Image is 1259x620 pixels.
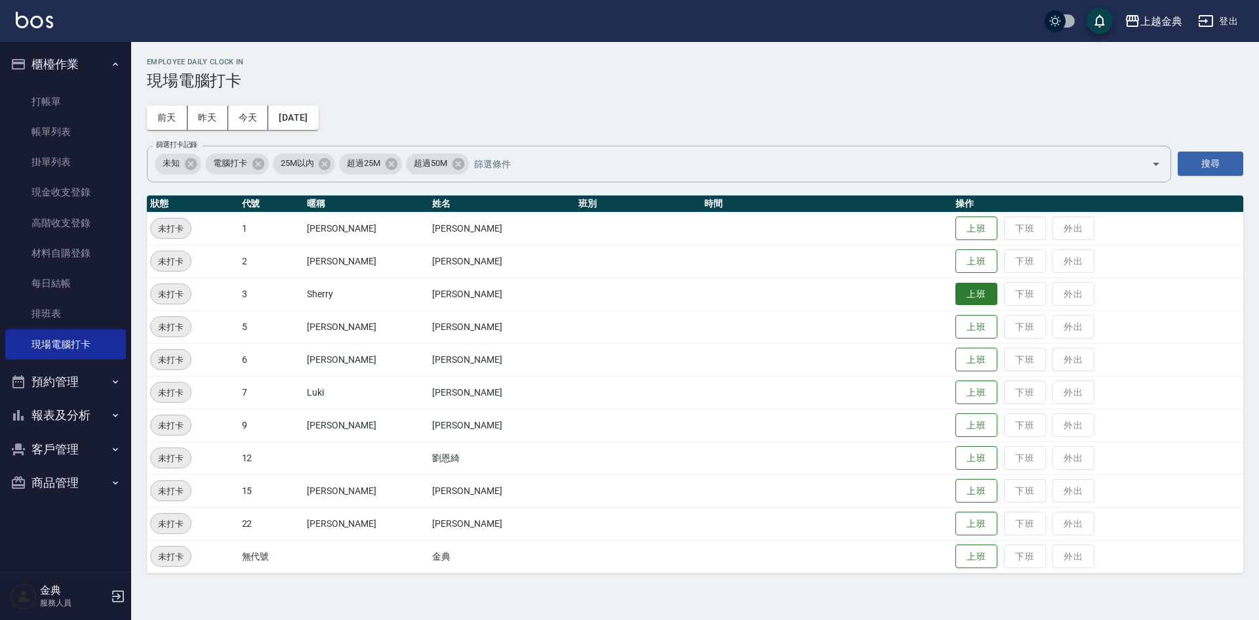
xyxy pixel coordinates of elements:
[955,217,997,241] button: 上班
[273,157,322,170] span: 25M以內
[5,466,126,500] button: 商品管理
[304,196,430,213] th: 暱稱
[5,299,126,329] a: 排班表
[304,278,430,310] td: Sherry
[406,157,455,170] span: 超過50M
[5,117,126,147] a: 帳單列表
[429,212,575,245] td: [PERSON_NAME]
[239,474,304,507] td: 15
[40,597,107,609] p: 服務人員
[471,152,1129,175] input: 篩選條件
[429,376,575,409] td: [PERSON_NAME]
[304,245,430,278] td: [PERSON_NAME]
[239,245,304,278] td: 2
[955,413,997,438] button: 上班
[429,540,575,573] td: 金典
[239,376,304,409] td: 7
[304,310,430,343] td: [PERSON_NAME]
[5,147,126,177] a: 掛單列表
[1087,8,1113,34] button: save
[1140,13,1182,30] div: 上越金典
[304,474,430,507] td: [PERSON_NAME]
[151,517,191,531] span: 未打卡
[955,283,997,306] button: 上班
[151,386,191,400] span: 未打卡
[1119,8,1188,35] button: 上越金典
[239,540,304,573] td: 無代號
[156,140,197,150] label: 篩選打卡記錄
[339,157,388,170] span: 超過25M
[429,196,575,213] th: 姓名
[304,212,430,245] td: [PERSON_NAME]
[955,315,997,339] button: 上班
[239,343,304,376] td: 6
[151,419,191,432] span: 未打卡
[304,507,430,540] td: [PERSON_NAME]
[147,106,188,130] button: 前天
[205,157,255,170] span: 電腦打卡
[147,196,239,213] th: 狀態
[429,474,575,507] td: [PERSON_NAME]
[239,196,304,213] th: 代號
[429,278,575,310] td: [PERSON_NAME]
[5,398,126,432] button: 報表及分析
[147,58,1243,66] h2: Employee Daily Clock In
[701,196,952,213] th: 時間
[228,106,269,130] button: 今天
[429,310,575,343] td: [PERSON_NAME]
[5,329,126,360] a: 現場電腦打卡
[239,409,304,442] td: 9
[188,106,228,130] button: 昨天
[147,72,1243,90] h3: 現場電腦打卡
[304,409,430,442] td: [PERSON_NAME]
[151,451,191,465] span: 未打卡
[239,442,304,474] td: 12
[955,446,997,470] button: 上班
[955,479,997,503] button: 上班
[5,177,126,207] a: 現金收支登錄
[151,320,191,334] span: 未打卡
[5,432,126,466] button: 客戶管理
[5,365,126,399] button: 預約管理
[239,310,304,343] td: 5
[10,583,37,610] img: Person
[406,154,469,175] div: 超過50M
[429,409,575,442] td: [PERSON_NAME]
[16,12,53,28] img: Logo
[575,196,701,213] th: 班別
[955,545,997,569] button: 上班
[151,550,191,564] span: 未打卡
[151,222,191,236] span: 未打卡
[205,154,269,175] div: 電腦打卡
[151,287,191,301] span: 未打卡
[40,584,107,597] h5: 金典
[5,208,126,238] a: 高階收支登錄
[955,381,997,405] button: 上班
[429,245,575,278] td: [PERSON_NAME]
[151,255,191,268] span: 未打卡
[239,212,304,245] td: 1
[268,106,318,130] button: [DATE]
[155,154,201,175] div: 未知
[1193,9,1243,33] button: 登出
[304,343,430,376] td: [PERSON_NAME]
[151,353,191,367] span: 未打卡
[1146,154,1167,175] button: Open
[429,507,575,540] td: [PERSON_NAME]
[5,268,126,299] a: 每日結帳
[429,442,575,474] td: 劉恩綺
[952,196,1243,213] th: 操作
[5,47,126,81] button: 櫃檯作業
[429,343,575,376] td: [PERSON_NAME]
[1178,152,1243,176] button: 搜尋
[955,249,997,274] button: 上班
[339,154,402,175] div: 超過25M
[304,376,430,409] td: Luki
[155,157,188,170] span: 未知
[955,348,997,372] button: 上班
[239,507,304,540] td: 22
[5,87,126,117] a: 打帳單
[239,278,304,310] td: 3
[5,238,126,268] a: 材料自購登錄
[273,154,336,175] div: 25M以內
